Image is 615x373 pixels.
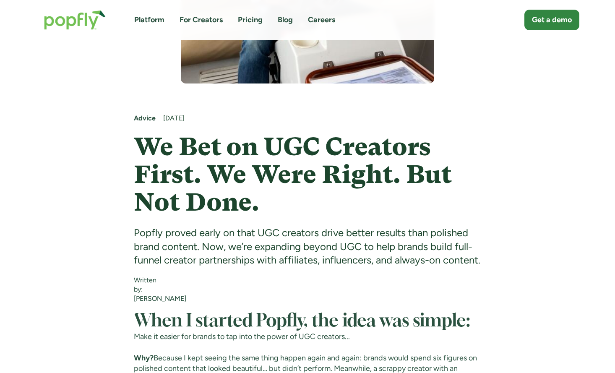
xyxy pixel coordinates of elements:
[134,114,156,122] strong: Advice
[134,311,482,331] h2: When I started Popfly, the idea was simple:
[524,10,579,30] a: Get a demo
[134,226,482,267] div: Popfly proved early on that UGC creators drive better results than polished brand content. Now, w...
[134,133,482,216] h1: We Bet on UGC Creators First. We Were Right. But Not Done.
[278,15,293,25] a: Blog
[134,276,186,295] div: Written by:
[134,331,482,342] p: Make it easier for brands to tap into the power of UGC creators...
[163,114,482,123] div: [DATE]
[134,353,154,363] strong: Why?
[134,15,164,25] a: Platform
[134,294,186,303] a: [PERSON_NAME]
[532,15,572,25] div: Get a demo
[134,114,156,123] a: Advice
[238,15,263,25] a: Pricing
[36,2,114,38] a: home
[180,15,223,25] a: For Creators
[308,15,335,25] a: Careers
